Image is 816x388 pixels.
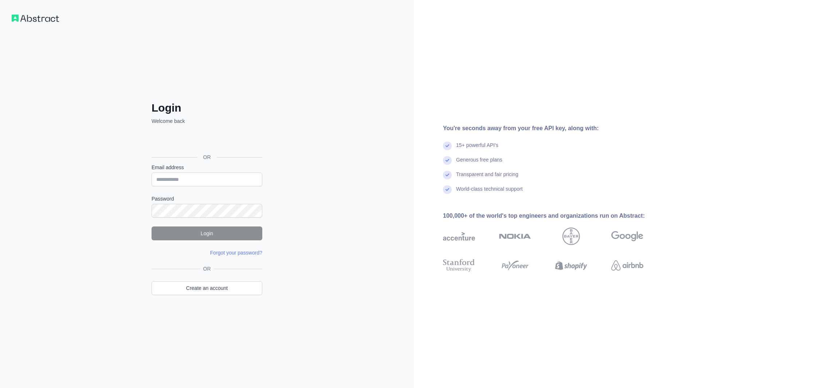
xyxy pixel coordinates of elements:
[499,257,531,273] img: payoneer
[443,185,452,194] img: check mark
[12,15,59,22] img: Workflow
[443,124,667,133] div: You're seconds away from your free API key, along with:
[456,185,523,200] div: World-class technical support
[456,171,518,185] div: Transparent and fair pricing
[148,133,264,149] iframe: Botón de Acceder con Google
[611,257,643,273] img: airbnb
[555,257,587,273] img: shopify
[200,265,214,272] span: OR
[152,117,262,125] p: Welcome back
[611,228,643,245] img: google
[197,154,217,161] span: OR
[443,228,475,245] img: accenture
[152,101,262,115] h2: Login
[152,195,262,202] label: Password
[152,164,262,171] label: Email address
[443,141,452,150] img: check mark
[152,281,262,295] a: Create an account
[456,156,502,171] div: Generous free plans
[152,226,262,240] button: Login
[562,228,580,245] img: bayer
[443,257,475,273] img: stanford university
[456,141,498,156] div: 15+ powerful API's
[499,228,531,245] img: nokia
[443,212,667,220] div: 100,000+ of the world's top engineers and organizations run on Abstract:
[443,171,452,179] img: check mark
[210,250,262,256] a: Forgot your password?
[443,156,452,165] img: check mark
